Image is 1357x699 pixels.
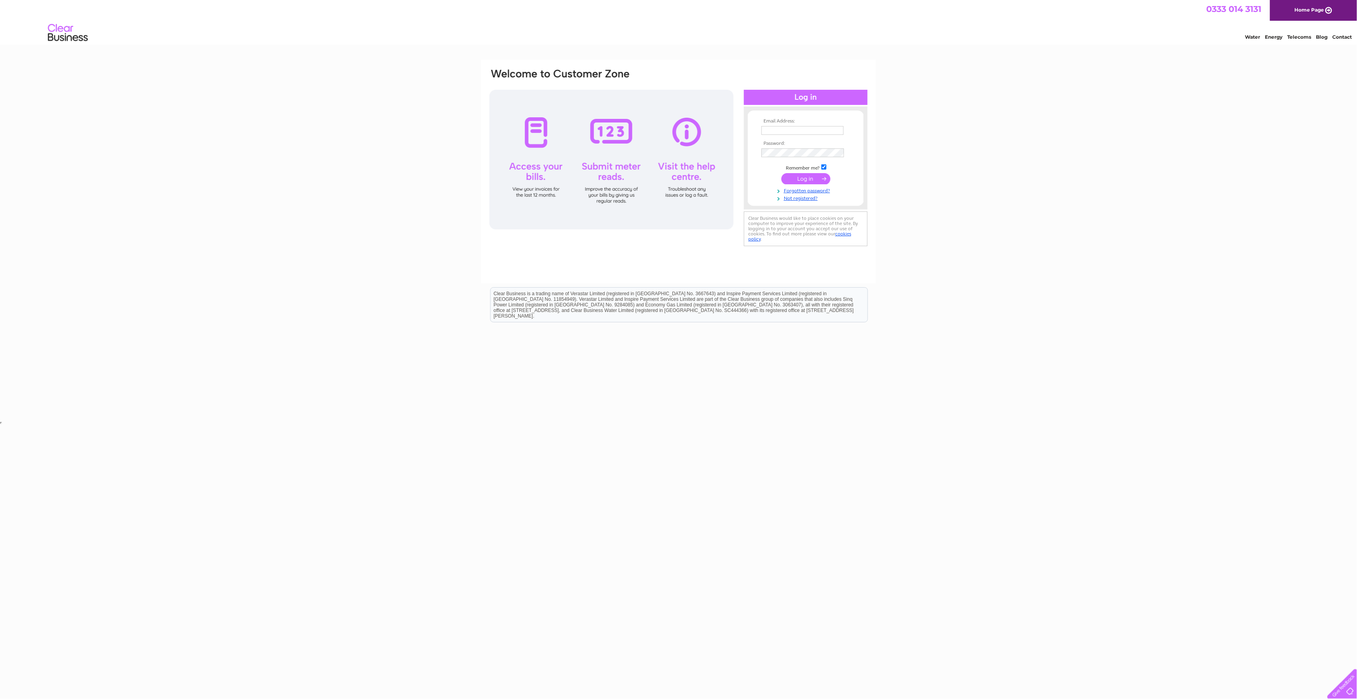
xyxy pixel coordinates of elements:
[761,186,852,194] a: Forgotten password?
[491,4,868,39] div: Clear Business is a trading name of Verastar Limited (registered in [GEOGRAPHIC_DATA] No. 3667643...
[1245,34,1260,40] a: Water
[761,194,852,201] a: Not registered?
[1207,4,1262,14] a: 0333 014 3131
[748,231,851,242] a: cookies policy
[1288,34,1312,40] a: Telecoms
[759,141,852,146] th: Password:
[1333,34,1352,40] a: Contact
[759,118,852,124] th: Email Address:
[1316,34,1328,40] a: Blog
[744,211,868,246] div: Clear Business would like to place cookies on your computer to improve your experience of the sit...
[1265,34,1283,40] a: Energy
[47,21,88,45] img: logo.png
[759,163,852,171] td: Remember me?
[781,173,830,184] input: Submit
